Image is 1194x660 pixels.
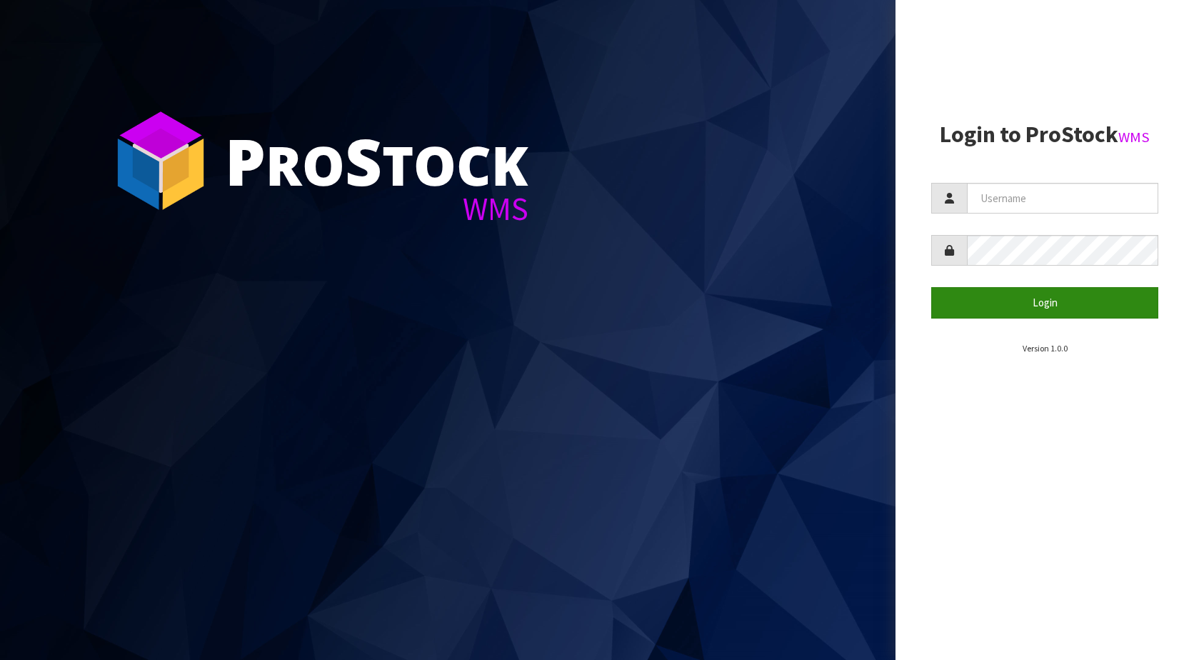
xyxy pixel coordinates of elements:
[225,117,266,204] span: P
[1023,343,1068,354] small: Version 1.0.0
[1118,128,1150,146] small: WMS
[107,107,214,214] img: ProStock Cube
[967,183,1158,214] input: Username
[225,129,528,193] div: ro tock
[931,287,1158,318] button: Login
[225,193,528,225] div: WMS
[931,122,1158,147] h2: Login to ProStock
[345,117,382,204] span: S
